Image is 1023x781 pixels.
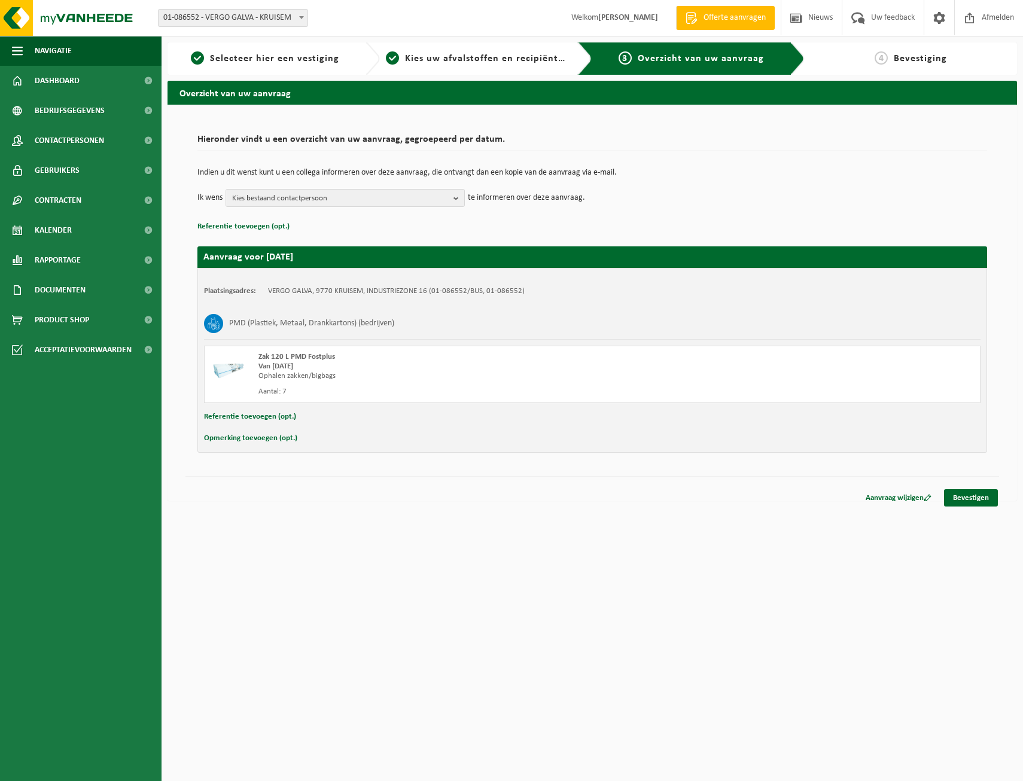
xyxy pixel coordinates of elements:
[35,245,81,275] span: Rapportage
[268,286,525,296] td: VERGO GALVA, 9770 KRUISEM, INDUSTRIEZONE 16 (01-086552/BUS, 01-086552)
[258,387,640,396] div: Aantal: 7
[35,305,89,335] span: Product Shop
[35,96,105,126] span: Bedrijfsgegevens
[468,189,585,207] p: te informeren over deze aanvraag.
[197,169,987,177] p: Indien u dit wenst kunt u een collega informeren over deze aanvraag, die ontvangt dan een kopie v...
[701,12,769,24] span: Offerte aanvragen
[158,9,308,27] span: 01-086552 - VERGO GALVA - KRUISEM
[168,81,1017,104] h2: Overzicht van uw aanvraag
[35,36,72,66] span: Navigatie
[197,135,987,151] h2: Hieronder vindt u een overzicht van uw aanvraag, gegroepeerd per datum.
[875,51,888,65] span: 4
[203,252,293,262] strong: Aanvraag voor [DATE]
[35,185,81,215] span: Contracten
[35,126,104,155] span: Contactpersonen
[638,54,764,63] span: Overzicht van uw aanvraag
[210,54,339,63] span: Selecteer hier een vestiging
[197,219,290,234] button: Referentie toevoegen (opt.)
[204,287,256,295] strong: Plaatsingsadres:
[229,314,394,333] h3: PMD (Plastiek, Metaal, Drankkartons) (bedrijven)
[258,371,640,381] div: Ophalen zakken/bigbags
[619,51,632,65] span: 3
[226,189,465,207] button: Kies bestaand contactpersoon
[258,353,335,361] span: Zak 120 L PMD Fostplus
[197,189,223,207] p: Ik wens
[173,51,356,66] a: 1Selecteer hier een vestiging
[211,352,246,388] img: LP-SK-00120-HPE-11.png
[232,190,449,208] span: Kies bestaand contactpersoon
[35,275,86,305] span: Documenten
[405,54,570,63] span: Kies uw afvalstoffen en recipiënten
[894,54,947,63] span: Bevestiging
[857,489,940,507] a: Aanvraag wijzigen
[204,431,297,446] button: Opmerking toevoegen (opt.)
[35,335,132,365] span: Acceptatievoorwaarden
[598,13,658,22] strong: [PERSON_NAME]
[191,51,204,65] span: 1
[386,51,399,65] span: 2
[204,409,296,425] button: Referentie toevoegen (opt.)
[35,66,80,96] span: Dashboard
[676,6,775,30] a: Offerte aanvragen
[944,489,998,507] a: Bevestigen
[35,155,80,185] span: Gebruikers
[258,362,293,370] strong: Van [DATE]
[386,51,568,66] a: 2Kies uw afvalstoffen en recipiënten
[35,215,72,245] span: Kalender
[159,10,307,26] span: 01-086552 - VERGO GALVA - KRUISEM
